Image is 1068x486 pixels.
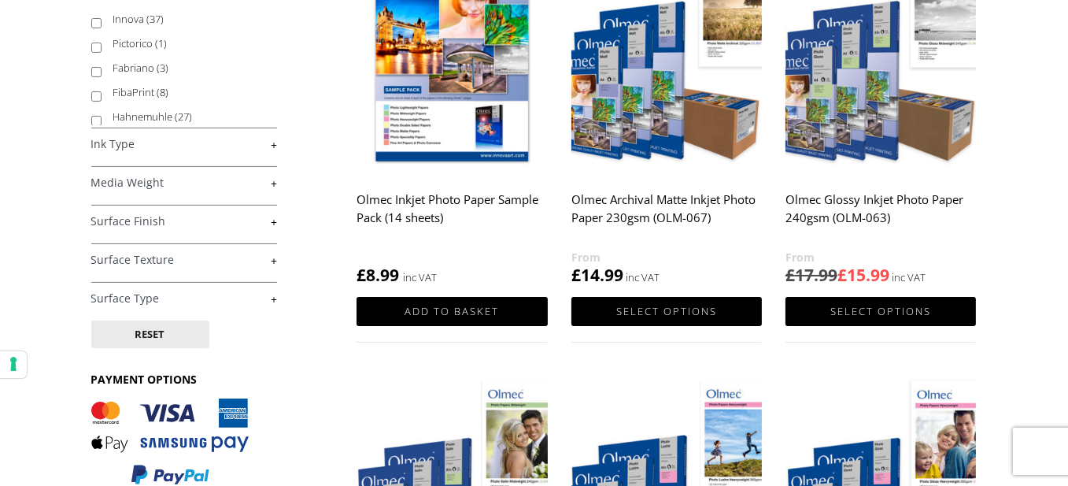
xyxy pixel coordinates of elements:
span: £ [571,264,581,286]
span: £ [837,264,847,286]
bdi: 17.99 [785,264,837,286]
span: £ [357,264,366,286]
label: Innova [113,7,262,32]
h4: Ink Type [91,128,277,159]
h4: Surface Finish [91,205,277,236]
label: Hahnemuhle [113,105,262,129]
span: (3) [157,61,169,75]
a: Select options for “Olmec Archival Matte Inkjet Photo Paper 230gsm (OLM-067)” [571,297,762,326]
span: (27) [176,109,193,124]
bdi: 14.99 [571,264,623,286]
h2: Olmec Archival Matte Inkjet Photo Paper 230gsm (OLM-067) [571,185,762,248]
label: FibaPrint [113,80,262,105]
bdi: 15.99 [837,264,889,286]
span: (37) [147,12,164,26]
a: + [91,137,277,152]
label: Pictorico [113,32,262,56]
a: + [91,291,277,306]
h2: Olmec Glossy Inkjet Photo Paper 240gsm (OLM-063) [785,185,976,248]
label: Fabriano [113,56,262,80]
a: Select options for “Olmec Glossy Inkjet Photo Paper 240gsm (OLM-063)” [785,297,976,326]
img: PAYMENT OPTIONS [91,399,249,486]
h3: PAYMENT OPTIONS [91,372,277,387]
h4: Media Weight [91,166,277,198]
a: Add to basket: “Olmec Inkjet Photo Paper Sample Pack (14 sheets)” [357,297,547,326]
bdi: 8.99 [357,264,399,286]
h4: Surface Type [91,282,277,313]
a: + [91,253,277,268]
h4: Surface Texture [91,243,277,275]
a: + [91,176,277,191]
a: + [91,214,277,229]
strong: inc VAT [403,269,437,287]
h2: Olmec Inkjet Photo Paper Sample Pack (14 sheets) [357,185,547,248]
span: (1) [156,36,168,50]
button: Reset [91,321,209,348]
span: (8) [157,85,169,99]
span: £ [785,264,795,286]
